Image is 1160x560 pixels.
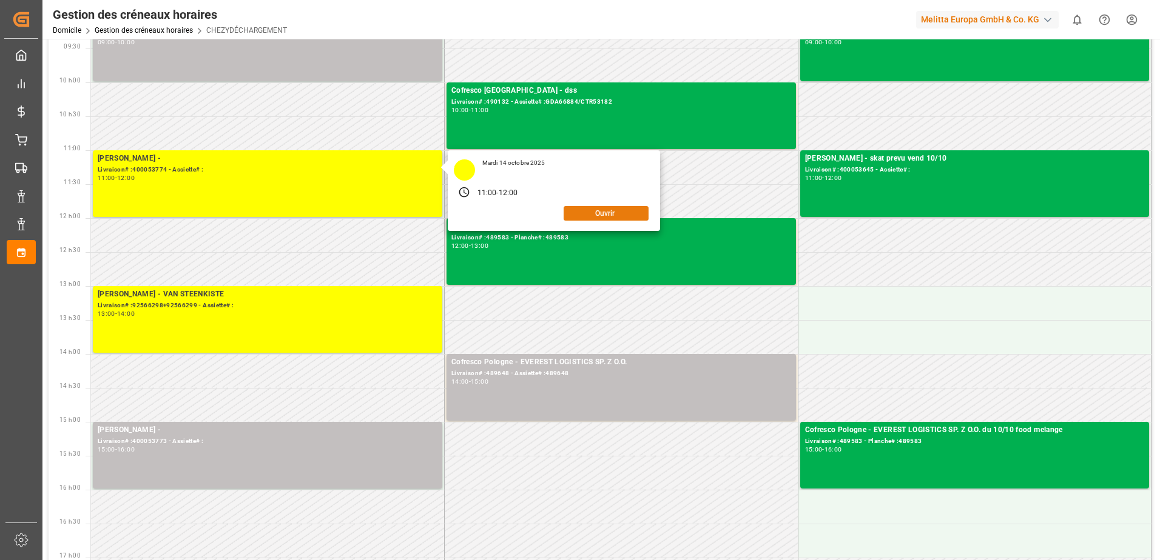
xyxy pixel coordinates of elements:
a: Domicile [53,26,81,35]
div: - [469,379,471,384]
div: - [822,447,824,452]
div: 10:00 [824,39,842,45]
div: 13:00 [98,311,115,316]
div: Livraison# :400053645 - Assiette# : [805,165,1145,175]
div: 09:00 [98,39,115,45]
div: 11:00 [805,175,823,181]
div: 12:00 [824,175,842,181]
div: 10:00 [117,39,135,45]
div: 12:00 [117,175,135,181]
span: 12 h 30 [59,247,81,253]
button: Ouvrir [564,206,649,221]
span: 10 h 00 [59,77,81,84]
div: 16:00 [117,447,135,452]
span: 15 h 00 [59,416,81,423]
div: 11:00 [98,175,115,181]
div: 15:00 [98,447,115,452]
div: 10:00 [451,107,469,113]
div: Livraison# :92566298+92566299 - Assiette# : [98,301,437,311]
div: - [469,107,471,113]
span: 16 h 00 [59,484,81,491]
div: - [496,188,498,199]
div: 11:00 [471,107,488,113]
span: 15 h 30 [59,450,81,457]
span: 14 h 00 [59,348,81,355]
div: [PERSON_NAME] - [98,424,437,436]
div: Livraison# :400053774 - Assiette# : [98,165,437,175]
div: - [115,175,117,181]
span: 13 h 30 [59,315,81,321]
button: Melitta Europa GmbH & Co. KG [916,8,1064,31]
div: 15:00 [471,379,488,384]
div: 09:00 [805,39,823,45]
div: 12:00 [451,243,469,248]
span: 12 h 00 [59,213,81,219]
span: 17 h 00 [59,552,81,559]
div: 13:00 [471,243,488,248]
div: - [115,39,117,45]
div: Gestion des créneaux horaires [53,5,287,24]
div: Livraison# :489583 - Planche# :489583 [451,233,791,243]
div: - [115,311,117,316]
div: [PERSON_NAME] - [98,153,437,165]
div: 14:00 [451,379,469,384]
span: 16 h 30 [59,518,81,525]
span: 11:00 [64,145,81,152]
div: Livraison# :400053773 - Assiette# : [98,436,437,447]
span: 11:30 [64,179,81,185]
div: 16:00 [824,447,842,452]
span: 10 h 30 [59,111,81,118]
div: - [469,243,471,248]
a: Gestion des créneaux horaires [95,26,193,35]
div: [PERSON_NAME] - VAN STEENKISTE [98,288,437,301]
div: 14:00 [117,311,135,316]
span: 13 h 00 [59,281,81,287]
div: [PERSON_NAME] - skat prevu vend 10/10 [805,153,1145,165]
div: Livraison# :489648 - Assiette# :489648 [451,368,791,379]
div: Mardi 14 octobre 2025 [478,159,550,167]
div: 11:00 [477,188,497,199]
button: Afficher 0 nouvelles notifications [1064,6,1091,33]
div: 15:00 [805,447,823,452]
div: - [115,447,117,452]
div: Cofresco [GEOGRAPHIC_DATA] - dss [451,85,791,97]
div: - [822,175,824,181]
font: Melitta Europa GmbH & Co. KG [921,13,1039,26]
div: Cofresco Pologne - EVEREST LOGISTICS SP. Z O.O. du 10/10 food melange [805,424,1145,436]
span: 09:30 [64,43,81,50]
div: 12:00 [499,188,518,199]
div: - [822,39,824,45]
div: Livraison# :490132 - Assiette# :GDA66884/CTR53182 [451,97,791,107]
span: 14 h 30 [59,382,81,389]
div: Livraison# :489583 - Planche# :489583 [805,436,1145,447]
button: Centre d’aide [1091,6,1118,33]
div: Cofresco Pologne - EVEREST LOGISTICS SP. Z O.O. [451,356,791,368]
